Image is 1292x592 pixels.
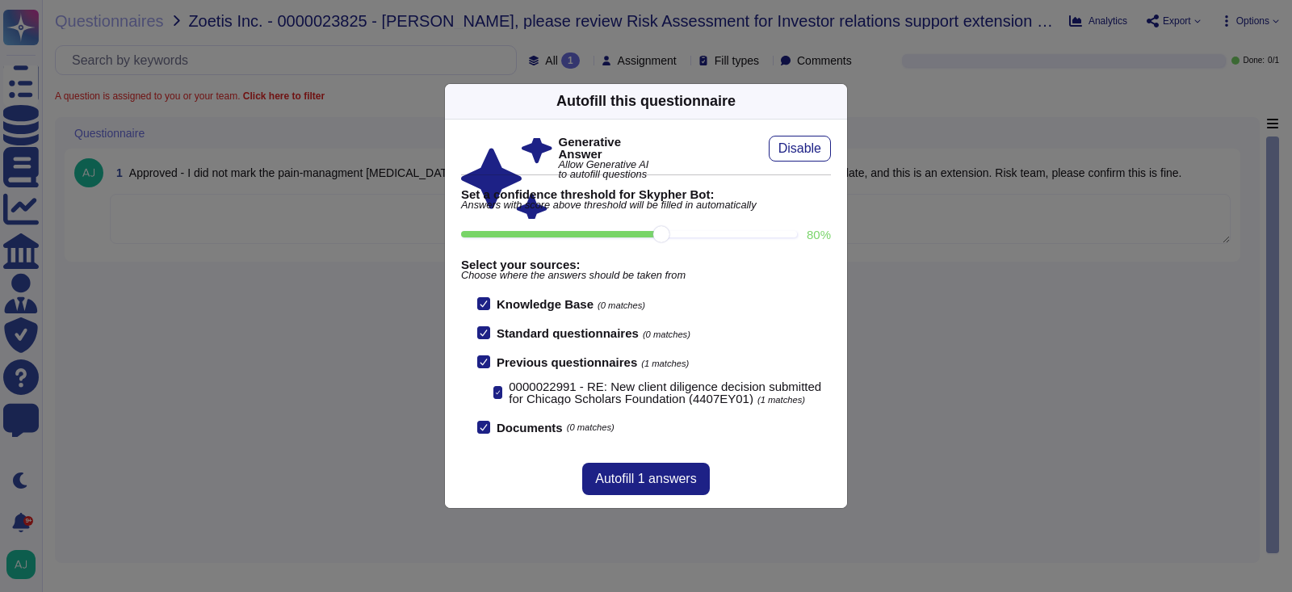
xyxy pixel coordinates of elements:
[643,330,690,339] span: (0 matches)
[497,355,637,369] b: Previous questionnaires
[769,136,831,162] button: Disable
[567,423,615,432] span: (0 matches)
[497,297,594,311] b: Knowledge Base
[461,271,831,281] span: Choose where the answers should be taken from
[598,300,645,310] span: (0 matches)
[757,395,805,405] span: (1 matches)
[497,422,563,434] b: Documents
[497,326,639,340] b: Standard questionnaires
[461,188,831,200] b: Set a confidence threshold for Skypher Bot:
[582,463,709,495] button: Autofill 1 answers
[509,380,821,405] span: 0000022991 - RE: New client diligence decision submitted for Chicago Scholars Foundation (4407EY01)
[559,160,650,181] span: Allow Generative AI to autofill questions
[556,90,736,112] div: Autofill this questionnaire
[461,258,831,271] b: Select your sources:
[559,136,650,160] b: Generative Answer
[595,472,696,485] span: Autofill 1 answers
[807,229,831,241] label: 80 %
[778,142,821,155] span: Disable
[461,200,831,211] span: Answers with score above threshold will be filled in automatically
[641,359,689,368] span: (1 matches)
